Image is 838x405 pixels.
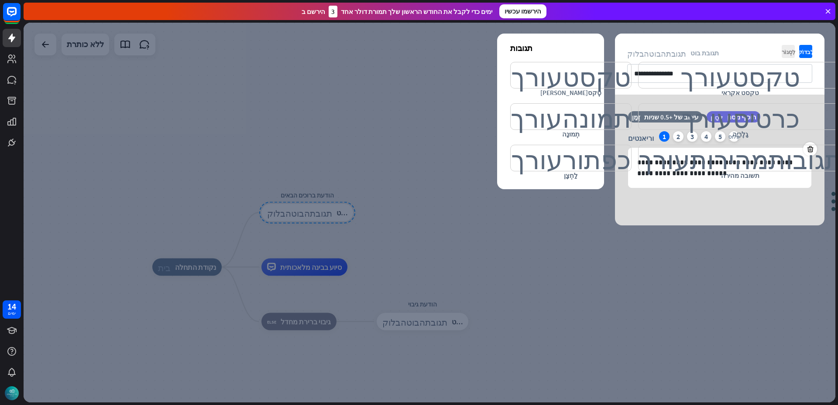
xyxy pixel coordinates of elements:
font: 3 [331,7,335,16]
font: תגובת_הבוט_הבלוק [627,49,686,57]
font: תמונה_עורך [511,104,631,129]
font: כרטיס_עורך [681,104,800,129]
button: פתיחת ווידג'ט הצ'אט של LiveChat [7,3,33,30]
font: לִסְגוֹר [782,49,795,54]
font: טקסט אקראי [721,88,759,97]
font: ימים כדי לקבל את החודש הראשון שלך תמורת דולר אחד [341,7,492,16]
font: תשובה מהירה [721,171,759,180]
font: הירשמו עכשיו [505,7,541,15]
font: לִבדוֹק [798,49,814,54]
font: 14 [7,301,16,312]
font: כפתור_עורך [511,145,631,171]
font: וריאנטים [628,134,654,143]
font: גָלֶרֵיָה [732,130,748,138]
font: פְּלוּס [728,134,740,139]
font: תגובת בוט [690,49,719,57]
a: 14 ימים [3,300,21,319]
font: ימים [8,310,16,316]
font: הירשם ב [302,7,325,16]
font: זְמַן [632,114,640,120]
